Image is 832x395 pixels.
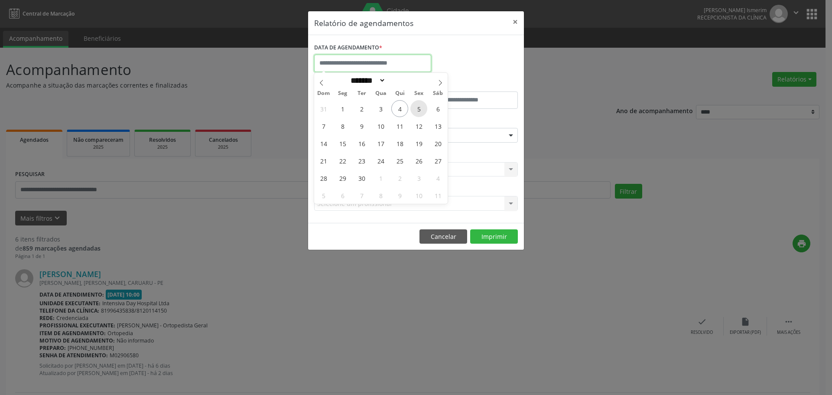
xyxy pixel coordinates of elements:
span: Setembro 27, 2025 [429,152,446,169]
span: Setembro 14, 2025 [315,135,332,152]
span: Setembro 5, 2025 [410,100,427,117]
span: Outubro 10, 2025 [410,187,427,204]
span: Setembro 24, 2025 [372,152,389,169]
span: Outubro 9, 2025 [391,187,408,204]
span: Setembro 20, 2025 [429,135,446,152]
h5: Relatório de agendamentos [314,17,413,29]
span: Qua [371,91,390,96]
span: Outubro 4, 2025 [429,170,446,186]
span: Setembro 23, 2025 [353,152,370,169]
span: Setembro 17, 2025 [372,135,389,152]
span: Outubro 11, 2025 [429,187,446,204]
span: Setembro 15, 2025 [334,135,351,152]
span: Setembro 16, 2025 [353,135,370,152]
input: Year [386,76,414,85]
span: Setembro 28, 2025 [315,170,332,186]
button: Cancelar [419,229,467,244]
span: Setembro 1, 2025 [334,100,351,117]
span: Dom [314,91,333,96]
span: Setembro 8, 2025 [334,118,351,134]
label: DATA DE AGENDAMENTO [314,41,382,55]
span: Setembro 29, 2025 [334,170,351,186]
span: Setembro 12, 2025 [410,118,427,134]
button: Imprimir [470,229,518,244]
span: Agosto 31, 2025 [315,100,332,117]
span: Seg [333,91,352,96]
span: Setembro 22, 2025 [334,152,351,169]
span: Outubro 2, 2025 [391,170,408,186]
span: Sex [409,91,429,96]
span: Sáb [429,91,448,96]
span: Setembro 7, 2025 [315,118,332,134]
span: Setembro 6, 2025 [429,100,446,117]
span: Outubro 3, 2025 [410,170,427,186]
span: Qui [390,91,409,96]
span: Setembro 10, 2025 [372,118,389,134]
span: Outubro 1, 2025 [372,170,389,186]
span: Setembro 2, 2025 [353,100,370,117]
span: Setembro 3, 2025 [372,100,389,117]
span: Setembro 19, 2025 [410,135,427,152]
span: Outubro 6, 2025 [334,187,351,204]
span: Setembro 9, 2025 [353,118,370,134]
span: Setembro 11, 2025 [391,118,408,134]
span: Ter [352,91,371,96]
span: Setembro 13, 2025 [429,118,446,134]
span: Setembro 21, 2025 [315,152,332,169]
span: Setembro 30, 2025 [353,170,370,186]
select: Month [348,76,386,85]
span: Outubro 8, 2025 [372,187,389,204]
span: Outubro 5, 2025 [315,187,332,204]
span: Outubro 7, 2025 [353,187,370,204]
span: Setembro 25, 2025 [391,152,408,169]
span: Setembro 18, 2025 [391,135,408,152]
label: ATÉ [418,78,518,91]
button: Close [507,11,524,33]
span: Setembro 4, 2025 [391,100,408,117]
span: Setembro 26, 2025 [410,152,427,169]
